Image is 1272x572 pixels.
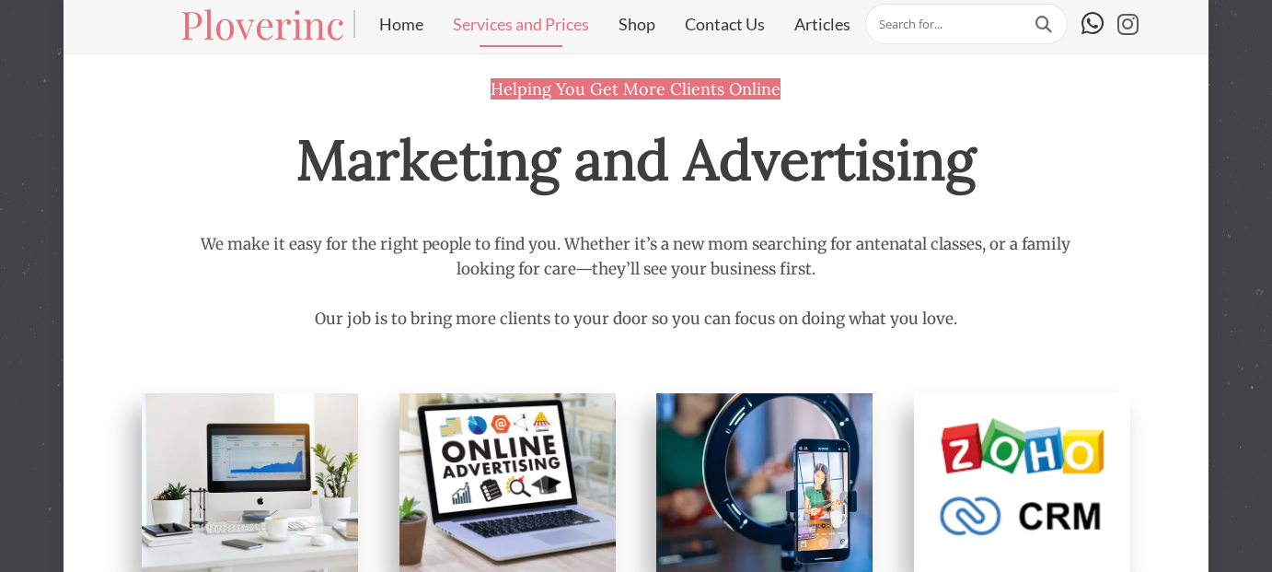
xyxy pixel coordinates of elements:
[491,78,781,99] span: Helping You Get More Clients Online
[780,1,865,47] a: Articles
[364,1,438,47] a: Home
[180,5,344,43] a: Ploverinc
[296,124,976,194] span: Marketing and Advertising
[198,307,1073,332] p: Our job is to bring more clients to your door so you can focus on doing what you love.
[670,1,780,47] a: Contact Us
[865,4,1068,44] input: Search for...
[198,232,1073,282] p: We make it easy for the right people to find you. Whether it’s a new mom searching for antenatal ...
[438,1,604,47] a: Services and Prices
[604,1,670,47] a: Shop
